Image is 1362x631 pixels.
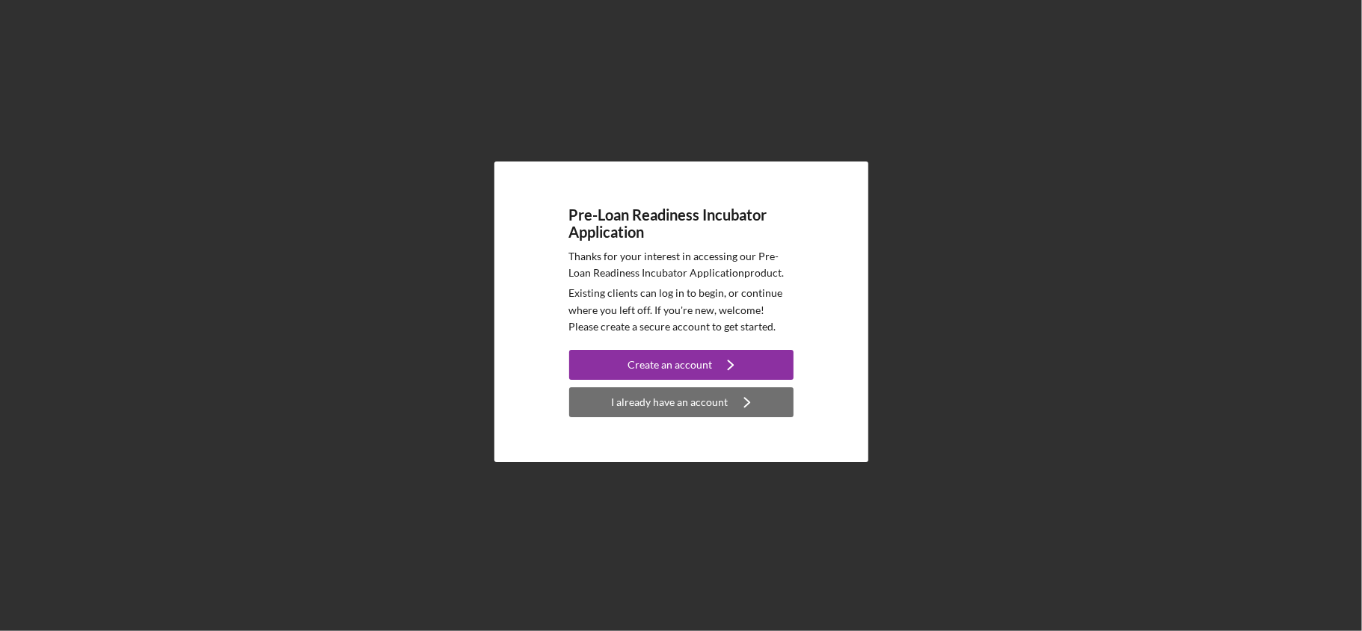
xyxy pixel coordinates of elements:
button: I already have an account [569,387,794,417]
h4: Pre-Loan Readiness Incubator Application [569,206,794,241]
p: Thanks for your interest in accessing our Pre-Loan Readiness Incubator Application product. [569,248,794,282]
p: Existing clients can log in to begin, or continue where you left off. If you're new, welcome! Ple... [569,285,794,335]
a: Create an account [569,350,794,384]
div: Create an account [628,350,712,380]
button: Create an account [569,350,794,380]
div: I already have an account [612,387,728,417]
